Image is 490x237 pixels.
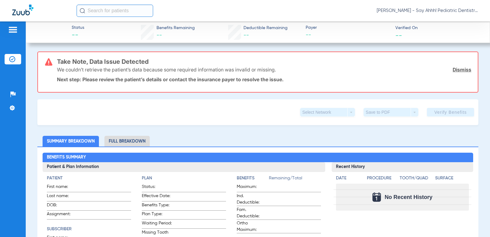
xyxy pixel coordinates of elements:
span: -- [72,31,84,40]
app-breakdown-title: Tooth/Quad [400,175,433,184]
app-breakdown-title: Surface [435,175,469,184]
span: Payer [306,25,390,31]
img: Calendar [372,193,381,202]
span: Benefits Remaining [156,25,195,31]
span: -- [243,32,249,38]
a: Dismiss [453,67,471,73]
span: Deductible Remaining [243,25,288,31]
span: Status: [142,184,172,192]
app-breakdown-title: Procedure [367,175,397,184]
span: Ortho Maximum: [237,220,267,233]
h4: Patient [47,175,131,182]
span: Effective Date: [142,193,172,201]
img: Zuub Logo [12,5,33,15]
span: -- [306,31,390,39]
span: Maximum: [237,184,267,192]
img: hamburger-icon [8,26,18,33]
h3: Patient & Plan Information [43,162,325,172]
h4: Procedure [367,175,397,182]
span: Ind. Deductible: [237,193,267,206]
span: Fam. Deductible: [237,207,267,220]
span: Verified On [395,25,480,31]
span: No Recent History [385,194,432,200]
h4: Date [336,175,362,182]
h3: Take Note, Data Issue Detected [57,59,471,65]
span: Plan Type: [142,211,172,219]
h3: Recent History [332,162,473,172]
span: Last name: [47,193,77,201]
h2: Benefits Summary [43,153,473,162]
span: [PERSON_NAME] - Say Ahhh! Pediatric Dentistry [377,8,478,14]
li: Summary Breakdown [43,136,99,147]
span: Waiting Period: [142,220,172,228]
input: Search for patients [77,5,153,17]
h4: Benefits [237,175,269,182]
span: Assignment: [47,211,77,219]
span: Status [72,25,84,31]
span: DOB: [47,202,77,210]
app-breakdown-title: Date [336,175,362,184]
app-breakdown-title: Benefits [237,175,269,184]
img: Search Icon [80,8,85,13]
span: Benefits Type: [142,202,172,210]
span: -- [156,32,162,38]
span: Remaining/Total [269,175,321,184]
h4: Subscriber [47,226,131,232]
li: Full Breakdown [104,136,150,147]
p: Next step: Please review the patient’s details or contact the insurance payer to resolve the issue. [57,76,471,82]
span: First name: [47,184,77,192]
p: We couldn’t retrieve the patient’s data because some required information was invalid or missing. [57,67,276,73]
h4: Tooth/Quad [400,175,433,182]
span: -- [395,32,402,38]
h4: Surface [435,175,469,182]
img: error-icon [45,58,52,66]
h4: Plan [142,175,226,182]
